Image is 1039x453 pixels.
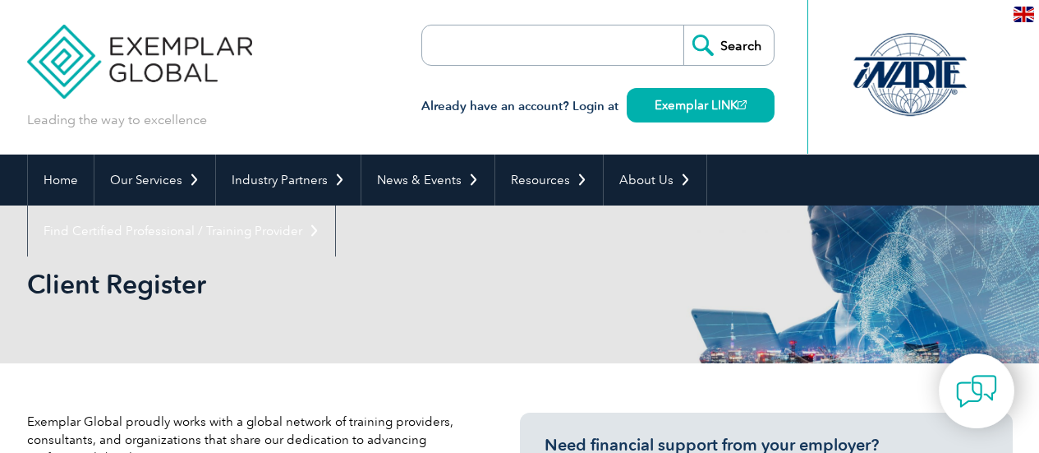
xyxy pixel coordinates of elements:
a: Industry Partners [216,155,361,206]
a: Find Certified Professional / Training Provider [28,206,335,257]
h2: Client Register [27,271,717,298]
a: Resources [495,155,603,206]
a: Home [28,155,94,206]
p: Leading the way to excellence [27,111,207,129]
a: About Us [604,155,706,206]
a: Exemplar LINK [627,88,775,122]
a: News & Events [361,155,494,206]
img: en [1014,7,1034,22]
img: open_square.png [738,100,747,109]
input: Search [683,25,774,65]
h3: Already have an account? Login at [421,96,775,117]
a: Our Services [94,155,215,206]
img: contact-chat.png [956,371,997,412]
